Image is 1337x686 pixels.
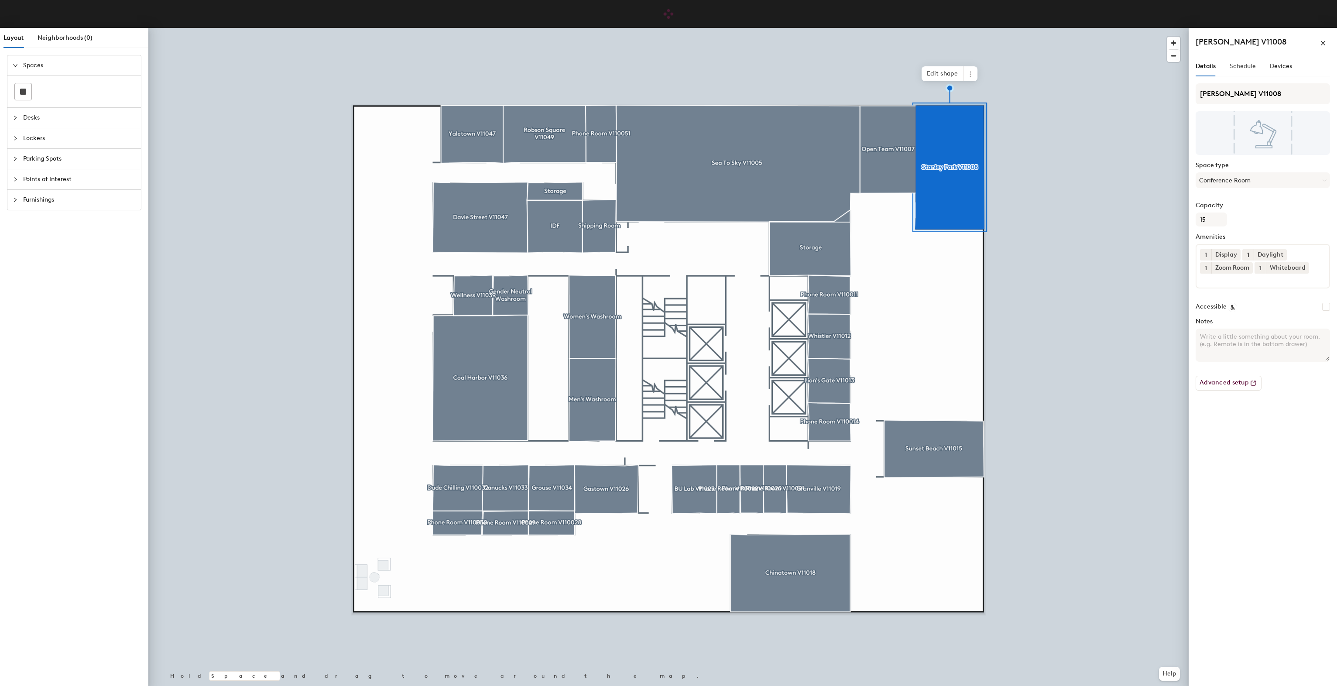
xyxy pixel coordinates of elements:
[23,169,136,189] span: Points of Interest
[1196,62,1216,70] span: Details
[13,63,18,68] span: expanded
[38,34,93,41] span: Neighborhoods (0)
[23,128,136,148] span: Lockers
[1211,262,1253,274] div: Zoom Room
[1196,202,1330,209] label: Capacity
[13,156,18,161] span: collapsed
[922,66,963,81] span: Edit shape
[23,190,136,210] span: Furnishings
[13,177,18,182] span: collapsed
[1255,262,1266,274] button: 1
[1205,250,1207,260] span: 1
[1205,264,1207,273] span: 1
[1200,262,1211,274] button: 1
[1270,62,1292,70] span: Devices
[3,34,24,41] span: Layout
[1196,172,1330,188] button: Conference Room
[1159,667,1180,681] button: Help
[1242,249,1254,261] button: 1
[23,149,136,169] span: Parking Spots
[1196,162,1330,169] label: Space type
[1259,264,1262,273] span: 1
[1211,249,1241,261] div: Display
[1196,36,1287,48] h4: [PERSON_NAME] V11008
[1266,262,1309,274] div: Whiteboard
[1230,62,1256,70] span: Schedule
[13,115,18,120] span: collapsed
[13,136,18,141] span: collapsed
[23,108,136,128] span: Desks
[1196,376,1262,391] button: Advanced setup
[1196,303,1227,310] label: Accessible
[1247,250,1249,260] span: 1
[1320,40,1326,46] span: close
[13,197,18,202] span: collapsed
[1196,233,1330,240] label: Amenities
[1254,249,1287,261] div: Daylight
[1196,318,1330,325] label: Notes
[1200,249,1211,261] button: 1
[1196,111,1330,155] img: The space named Stanley Park V11008
[23,55,136,75] span: Spaces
